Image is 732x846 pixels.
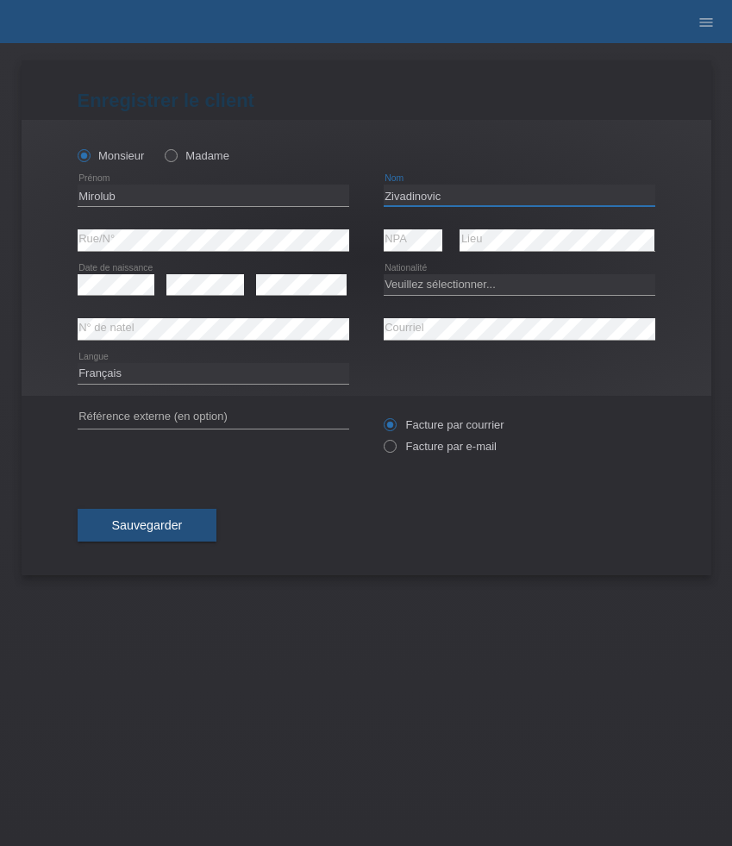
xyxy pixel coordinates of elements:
[78,509,217,542] button: Sauvegarder
[78,149,89,160] input: Monsieur
[384,440,497,453] label: Facture par e-mail
[384,418,504,431] label: Facture par courrier
[384,440,395,461] input: Facture par e-mail
[698,14,715,31] i: menu
[384,418,395,440] input: Facture par courrier
[165,149,176,160] input: Madame
[689,16,723,27] a: menu
[78,149,145,162] label: Monsieur
[112,518,183,532] span: Sauvegarder
[165,149,229,162] label: Madame
[78,90,655,111] h1: Enregistrer le client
